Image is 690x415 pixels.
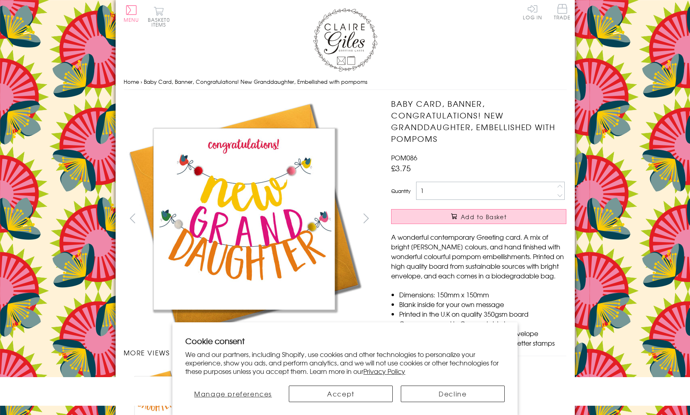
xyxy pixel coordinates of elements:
[313,8,377,72] img: Claire Giles Greetings Cards
[124,16,139,23] span: Menu
[399,319,566,328] li: Comes wrapped in Compostable bag
[391,187,410,195] label: Quantity
[124,348,375,357] h3: More views
[194,389,272,398] span: Manage preferences
[401,386,505,402] button: Decline
[399,309,566,319] li: Printed in the U.K on quality 350gsm board
[399,299,566,309] li: Blank inside for your own message
[151,16,170,28] span: 0 items
[185,350,505,375] p: We and our partners, including Shopify, use cookies and other technologies to personalize your ex...
[391,232,566,280] p: A wonderful contemporary Greeting card. A mix of bright [PERSON_NAME] colours, and hand finished ...
[391,162,411,174] span: £3.75
[141,78,142,85] span: ›
[391,153,417,162] span: POM086
[461,213,507,221] span: Add to Basket
[148,6,170,27] button: Basket0 items
[144,78,367,85] span: Baby Card, Banner, Congratulations! New Granddaughter, Embellished with pompoms
[123,98,365,340] img: Baby Card, Banner, Congratulations! New Granddaughter, Embellished with pompoms
[391,98,566,144] h1: Baby Card, Banner, Congratulations! New Granddaughter, Embellished with pompoms
[523,4,542,20] a: Log In
[399,290,566,299] li: Dimensions: 150mm x 150mm
[375,98,617,340] img: Baby Card, Banner, Congratulations! New Granddaughter, Embellished with pompoms
[554,4,571,21] a: Trade
[185,386,281,402] button: Manage preferences
[363,366,405,376] a: Privacy Policy
[554,4,571,20] span: Trade
[357,209,375,227] button: next
[391,209,566,224] button: Add to Basket
[124,5,139,22] button: Menu
[289,386,393,402] button: Accept
[124,74,567,90] nav: breadcrumbs
[124,209,142,227] button: prev
[185,335,505,347] h2: Cookie consent
[124,78,139,85] a: Home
